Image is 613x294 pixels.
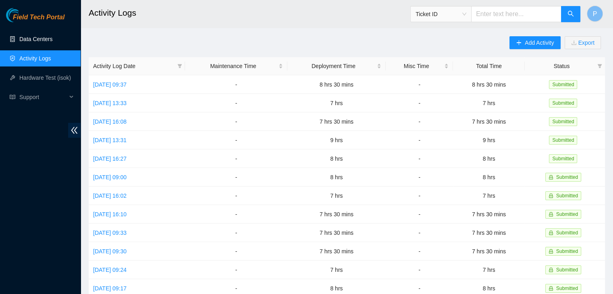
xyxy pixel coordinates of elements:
td: - [185,261,287,279]
span: filter [596,60,604,72]
td: - [185,224,287,242]
td: 9 hrs [287,131,386,149]
td: 7 hrs [287,261,386,279]
span: Submitted [556,174,578,180]
span: Ticket ID [416,8,466,20]
td: - [185,205,287,224]
span: Submitted [549,136,577,145]
td: 7 hrs 30 mins [287,224,386,242]
td: 7 hrs 30 mins [453,224,524,242]
td: 7 hrs 30 mins [453,112,524,131]
a: [DATE] 16:10 [93,211,127,217]
td: - [185,242,287,261]
td: 7 hrs [453,261,524,279]
span: Activity Log Date [93,62,174,70]
span: filter [177,64,182,68]
td: - [386,131,453,149]
a: Akamai TechnologiesField Tech Portal [6,14,64,25]
td: 7 hrs 30 mins [287,205,386,224]
span: Submitted [556,248,578,254]
span: double-left [68,123,81,138]
td: 8 hrs [453,168,524,186]
span: Field Tech Portal [13,14,64,21]
td: 7 hrs [287,94,386,112]
span: Submitted [556,193,578,199]
span: Submitted [549,80,577,89]
td: - [386,94,453,112]
a: [DATE] 13:31 [93,137,127,143]
a: [DATE] 16:27 [93,155,127,162]
a: [DATE] 09:37 [93,81,127,88]
a: [DATE] 09:00 [93,174,127,180]
input: Enter text here... [471,6,561,22]
a: [DATE] 09:17 [93,285,127,292]
td: - [386,75,453,94]
td: 7 hrs 30 mins [287,242,386,261]
span: lock [549,193,553,198]
td: - [185,186,287,205]
td: - [386,186,453,205]
span: Submitted [556,267,578,273]
span: search [567,10,574,18]
span: Submitted [556,230,578,236]
span: lock [549,249,553,254]
td: 8 hrs [287,149,386,168]
th: Total Time [453,57,524,75]
td: - [386,205,453,224]
a: [DATE] 09:24 [93,267,127,273]
span: Submitted [549,154,577,163]
span: P [593,9,597,19]
td: - [185,112,287,131]
td: 8 hrs [287,168,386,186]
button: plusAdd Activity [509,36,560,49]
td: - [386,149,453,168]
td: - [185,131,287,149]
span: filter [597,64,602,68]
a: Data Centers [19,36,52,42]
a: [DATE] 09:33 [93,230,127,236]
span: Support [19,89,67,105]
td: 8 hrs [453,149,524,168]
td: - [185,75,287,94]
a: [DATE] 16:02 [93,193,127,199]
td: - [386,112,453,131]
span: filter [176,60,184,72]
td: 7 hrs 30 mins [453,242,524,261]
td: - [185,149,287,168]
button: search [561,6,580,22]
span: Submitted [549,99,577,108]
td: 7 hrs 30 mins [287,112,386,131]
span: Submitted [556,211,578,217]
a: Hardware Test (isok) [19,75,71,81]
td: 7 hrs [453,186,524,205]
button: P [587,6,603,22]
td: - [185,94,287,112]
a: [DATE] 13:33 [93,100,127,106]
a: Activity Logs [19,55,51,62]
span: Submitted [549,117,577,126]
button: downloadExport [565,36,601,49]
span: read [10,94,15,100]
td: 7 hrs [287,186,386,205]
td: - [185,168,287,186]
td: - [386,261,453,279]
td: 9 hrs [453,131,524,149]
span: plus [516,40,522,46]
a: [DATE] 09:30 [93,248,127,255]
span: lock [549,230,553,235]
td: 8 hrs 30 mins [287,75,386,94]
td: 7 hrs [453,94,524,112]
span: lock [549,212,553,217]
span: Submitted [556,286,578,291]
span: lock [549,267,553,272]
td: - [386,224,453,242]
td: 7 hrs 30 mins [453,205,524,224]
td: - [386,168,453,186]
td: 8 hrs 30 mins [453,75,524,94]
a: [DATE] 16:08 [93,118,127,125]
span: Status [529,62,594,70]
span: lock [549,286,553,291]
td: - [386,242,453,261]
span: lock [549,175,553,180]
img: Akamai Technologies [6,8,41,22]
